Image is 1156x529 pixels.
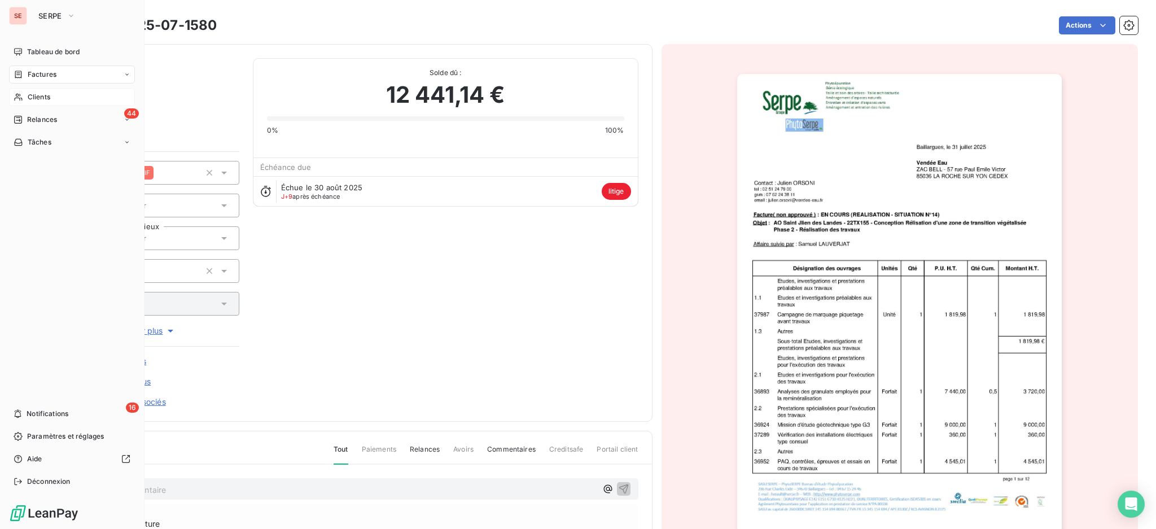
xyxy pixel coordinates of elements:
span: Notifications [27,409,68,419]
span: litige [602,183,631,200]
span: Clients [28,92,50,102]
span: Portail client [597,444,638,464]
span: Déconnexion [27,476,71,487]
span: Avoirs [453,444,474,464]
span: Échéance due [260,163,312,172]
span: Voir plus [131,325,176,336]
span: Aide [27,454,42,464]
div: SE [9,7,27,25]
span: 44 [124,108,139,119]
span: Commentaires [487,444,536,464]
span: 41VENDEEAU [89,72,239,81]
span: après échéance [281,193,340,200]
span: 12 441,14 € [386,78,505,112]
span: Paiements [362,444,396,464]
img: Logo LeanPay [9,504,79,522]
span: Solde dû : [267,68,624,78]
span: 100% [605,125,624,135]
span: Relances [27,115,57,125]
span: Factures [28,69,56,80]
span: Tâches [28,137,51,147]
span: Relances [410,444,440,464]
span: Creditsafe [549,444,584,464]
span: Tout [334,444,348,465]
h3: PEP-25-07-1580 [106,15,217,36]
button: Voir plus [68,325,239,337]
span: Échue le 30 août 2025 [281,183,362,192]
button: Actions [1059,16,1115,34]
span: Tableau de bord [27,47,80,57]
span: 16 [126,403,139,413]
span: 0% [267,125,278,135]
div: Open Intercom Messenger [1118,491,1145,518]
span: J+9 [281,193,292,200]
span: Paramètres et réglages [27,431,104,441]
span: SERPE [38,11,62,20]
a: Aide [9,450,135,468]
